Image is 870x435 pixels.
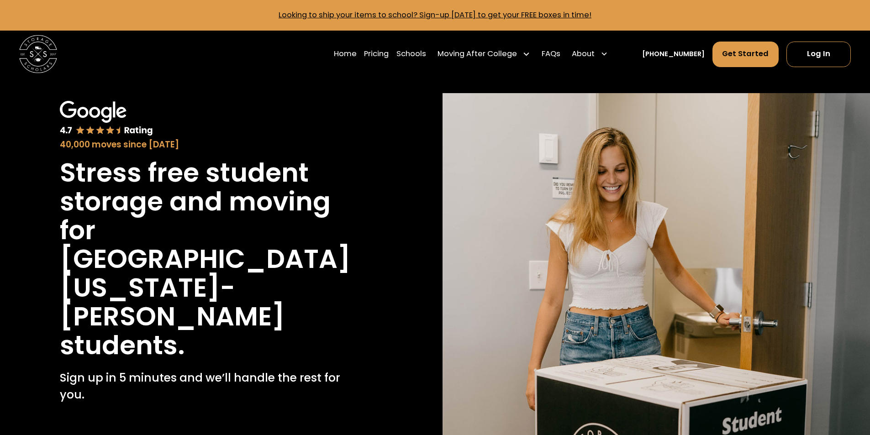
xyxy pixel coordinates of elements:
h1: students. [60,331,185,360]
a: [PHONE_NUMBER] [642,49,705,59]
a: Looking to ship your items to school? Sign-up [DATE] to get your FREE boxes in time! [279,10,591,20]
h1: [GEOGRAPHIC_DATA][US_STATE]-[PERSON_NAME] [60,245,368,331]
a: Home [334,41,357,67]
div: About [572,48,595,60]
a: FAQs [542,41,560,67]
p: Sign up in 5 minutes and we’ll handle the rest for you. [60,369,368,404]
img: Google 4.7 star rating [60,101,153,136]
a: Schools [396,41,426,67]
a: Pricing [364,41,389,67]
img: Storage Scholars main logo [19,35,57,73]
div: Moving After College [438,48,517,60]
div: 40,000 moves since [DATE] [60,138,368,151]
a: Log In [786,42,851,67]
h1: Stress free student storage and moving for [60,158,368,245]
a: Get Started [712,42,779,67]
